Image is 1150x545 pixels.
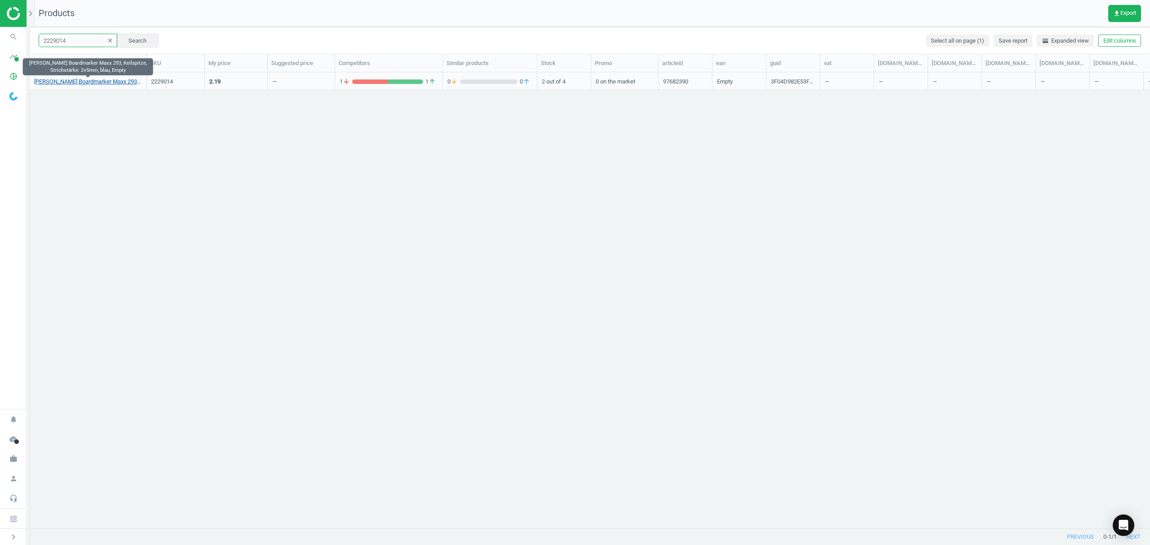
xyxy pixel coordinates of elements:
div: SKU [150,59,201,67]
div: — [825,73,869,89]
div: Competitors [339,59,439,67]
div: 97682390 [663,78,688,89]
div: vat [824,59,870,67]
i: clear [107,37,113,44]
div: [DOMAIN_NAME](ean) [1039,59,1086,67]
div: Similar products [447,59,533,67]
i: person [5,470,22,487]
span: Products [39,8,75,18]
span: 1 [423,78,438,86]
button: horizontal_splitExpanded view [1037,35,1094,47]
div: Promo [595,59,655,67]
span: 0 [447,78,460,86]
div: guid [770,59,816,67]
div: [DOMAIN_NAME](image_url) [1093,59,1140,67]
i: search [5,28,22,45]
button: Select all on page (1) [926,35,989,47]
i: headset_mic [5,490,22,507]
i: arrow_upward [523,78,530,86]
div: — [1094,73,1139,89]
span: Export [1113,10,1136,17]
button: get_appExport [1108,5,1141,22]
div: 2229014 [151,78,200,86]
i: horizontal_split [1042,37,1049,44]
div: ean [716,59,762,67]
div: [DOMAIN_NAME](brand) [878,59,924,67]
i: pie_chart_outlined [5,68,22,85]
button: previous [1057,529,1103,545]
img: wGWNvw8QSZomAAAAABJRU5ErkJggg== [9,92,18,101]
input: SKU/Title search [39,34,117,47]
span: Select all on page (1) [931,37,984,45]
span: 0 - 1 [1103,533,1111,541]
button: chevron_right [2,531,25,543]
button: Edit columns [1098,35,1141,47]
div: [DOMAIN_NAME](delivery) [932,59,978,67]
div: 0 on the market [596,73,654,89]
span: Save report [999,37,1027,45]
button: Save report [994,35,1032,47]
span: 1 [340,78,352,86]
img: ajHJNr6hYgQAAAAASUVORK5CYII= [7,7,71,20]
span: / 1 [1111,533,1117,541]
i: notifications [5,411,22,428]
a: [PERSON_NAME] Boardmarker Maxx 293, Keilspitze, Strichstärke: 2+5mm, blau, Empty [34,78,142,86]
div: — [879,73,923,89]
i: timeline [5,48,22,65]
div: grid [30,72,1150,519]
div: Suggested price [271,59,331,67]
div: — [933,73,977,89]
div: Stock [541,59,587,67]
button: Search [116,34,159,47]
i: arrow_downward [343,78,350,86]
div: 2 out of 4 [542,73,586,89]
div: — [272,78,277,89]
div: — [1040,73,1085,89]
i: cloud_done [5,431,22,448]
button: next [1117,529,1150,545]
div: 2.19 [209,78,221,86]
div: [DOMAIN_NAME](description) [986,59,1032,67]
i: get_app [1113,10,1120,17]
div: My price [208,59,264,67]
i: chevron_right [8,532,19,542]
i: arrow_upward [429,78,436,86]
span: 0 [517,78,532,86]
div: Open Intercom Messenger [1113,514,1134,536]
i: chevron_right [25,8,36,19]
i: work [5,450,22,467]
div: articleid [662,59,708,67]
div: 3F04D982E53F6BBAE06365033D0AED0B [771,78,815,89]
div: [PERSON_NAME] Boardmarker Maxx 293, Keilspitze, Strichstärke: 2+5mm, blau, Empty [23,58,153,75]
button: clear [103,35,117,47]
i: arrow_downward [451,78,458,86]
span: Expanded view [1042,37,1089,45]
div: — [986,73,1031,89]
div: Empty [717,78,733,89]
